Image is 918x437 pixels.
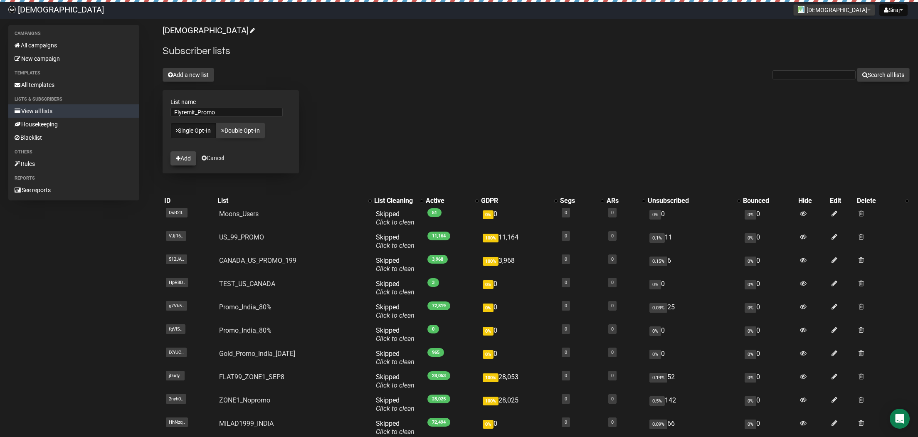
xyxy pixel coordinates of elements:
[793,4,875,16] button: [DEMOGRAPHIC_DATA]
[170,108,283,117] input: The name of your new list
[743,197,795,205] div: Bounced
[611,303,614,309] a: 0
[376,381,415,389] a: Click to clean
[219,233,264,241] a: US_99_PROMO
[741,393,796,416] td: 0
[219,257,296,264] a: CANADA_US_PROMO_199
[376,257,415,273] span: Skipped
[649,233,665,243] span: 0.1%
[376,233,415,249] span: Skipped
[170,98,291,106] label: List name
[890,409,910,429] div: Open Intercom Messenger
[427,395,450,403] span: 28,025
[798,6,804,13] img: 1.jpg
[611,280,614,285] a: 0
[646,393,741,416] td: 142
[483,280,494,289] span: 0%
[741,230,796,253] td: 0
[479,195,558,207] th: GDPR: No sort applied, activate to apply an ascending sort
[649,280,661,289] span: 0%
[376,358,415,366] a: Click to clean
[8,157,139,170] a: Rules
[649,326,661,336] span: 0%
[483,304,494,312] span: 0%
[479,230,558,253] td: 11,164
[565,373,567,378] a: 0
[376,288,415,296] a: Click to clean
[376,335,415,343] a: Click to clean
[483,257,498,266] span: 100%
[646,300,741,323] td: 25
[565,233,567,239] a: 0
[163,68,214,82] button: Add a new list
[373,195,424,207] th: List Cleaning: No sort applied, activate to apply an ascending sort
[879,4,908,16] button: Siraj
[830,197,854,205] div: Edit
[649,420,667,429] span: 0.09%
[741,207,796,230] td: 0
[376,405,415,412] a: Click to clean
[166,394,186,404] span: 2nyh0..
[483,327,494,336] span: 0%
[376,265,415,273] a: Click to clean
[798,197,827,205] div: Hide
[857,68,910,82] button: Search all lists
[424,195,479,207] th: Active: No sort applied, activate to apply an ascending sort
[166,417,188,427] span: HhNzq..
[828,195,855,207] th: Edit: No sort applied, sorting is disabled
[646,230,741,253] td: 11
[376,396,415,412] span: Skipped
[745,420,756,429] span: 0%
[611,420,614,425] a: 0
[219,420,274,427] a: MILAD1999_INDIA
[8,68,139,78] li: Templates
[857,197,901,205] div: Delete
[427,371,450,380] span: 28,053
[170,151,196,165] button: Add
[741,195,796,207] th: Bounced: No sort applied, sorting is disabled
[479,370,558,393] td: 28,053
[8,29,139,39] li: Campaigns
[481,197,550,205] div: GDPR
[483,234,498,242] span: 100%
[483,210,494,219] span: 0%
[646,207,741,230] td: 0
[479,393,558,416] td: 28,025
[745,233,756,243] span: 0%
[611,210,614,215] a: 0
[565,396,567,402] a: 0
[646,277,741,300] td: 0
[611,350,614,355] a: 0
[745,303,756,313] span: 0%
[166,208,188,217] span: DsB23..
[163,25,254,35] a: [DEMOGRAPHIC_DATA]
[745,373,756,383] span: 0%
[745,350,756,359] span: 0%
[376,210,415,226] span: Skipped
[611,257,614,262] a: 0
[374,197,416,205] div: List Cleaning
[558,195,605,207] th: Segs: No sort applied, activate to apply an ascending sort
[427,301,450,310] span: 72,819
[376,428,415,436] a: Click to clean
[8,118,139,131] a: Housekeeping
[219,396,270,404] a: ZONE1_Nopromo
[8,147,139,157] li: Others
[166,254,187,264] span: 512JA..
[427,278,439,287] span: 3
[163,195,216,207] th: ID: No sort applied, sorting is disabled
[427,232,450,240] span: 11,164
[741,277,796,300] td: 0
[376,303,415,319] span: Skipped
[8,52,139,65] a: New campaign
[565,350,567,355] a: 0
[479,207,558,230] td: 0
[605,195,646,207] th: ARs: No sort applied, activate to apply an ascending sort
[163,44,910,59] h2: Subscriber lists
[376,326,415,343] span: Skipped
[376,420,415,436] span: Skipped
[611,326,614,332] a: 0
[649,257,667,266] span: 0.15%
[376,350,415,366] span: Skipped
[745,280,756,289] span: 0%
